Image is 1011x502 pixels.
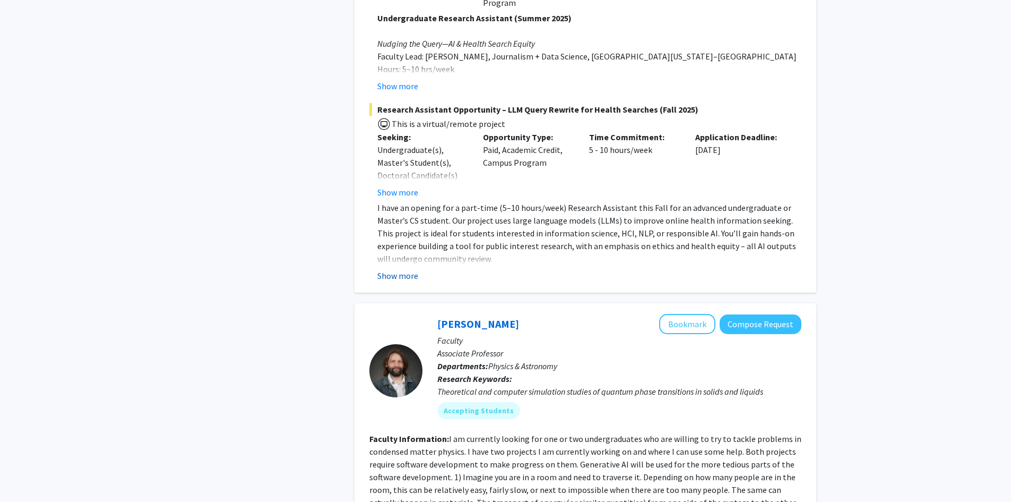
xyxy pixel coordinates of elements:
b: Departments: [437,361,488,371]
mat-chip: Accepting Students [437,402,520,419]
iframe: Chat [8,454,45,494]
a: [PERSON_NAME] [437,317,519,330]
b: Research Keywords: [437,373,512,384]
button: Show more [377,186,418,199]
button: Show more [377,80,418,92]
p: Opportunity Type: [483,131,573,143]
p: Application Deadline: [695,131,785,143]
div: 5 - 10 hours/week [581,131,687,199]
span: Faculty Lead: [PERSON_NAME], Journalism + Data Science, [GEOGRAPHIC_DATA][US_STATE]–[GEOGRAPHIC_D... [377,51,797,62]
span: Hours: 5~10 hrs/week [377,64,454,74]
button: Show more [377,269,418,282]
p: Seeking: [377,131,468,143]
p: I have an opening for a part-time (5–10 hours/week) Research Assistant this Fall for an advanced ... [377,201,801,265]
button: Add Wouter Montfrooij to Bookmarks [659,314,715,334]
span: Research Assistant Opportunity – LLM Query Rewrite for Health Searches (Fall 2025) [369,103,801,116]
div: Theoretical and computer simulation studies of quantum phase transitions in solids and liquids [437,385,801,398]
button: Compose Request to Wouter Montfrooij [720,314,801,334]
em: Nudging the Query—AI & Health Search Equity [377,38,535,49]
strong: Undergraduate Research Assistant (Summer 2025) [377,13,572,23]
span: This is a virtual/remote project [391,118,505,129]
p: Associate Professor [437,347,801,360]
div: [DATE] [687,131,793,199]
p: Time Commitment: [589,131,679,143]
span: Physics & Astronomy [488,361,557,371]
div: Paid, Academic Credit, Campus Program [475,131,581,199]
p: Faculty [437,334,801,347]
b: Faculty Information: [369,433,449,444]
div: Undergraduate(s), Master's Student(s), Doctoral Candidate(s) (PhD, MD, DMD, PharmD, etc.) [377,143,468,207]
